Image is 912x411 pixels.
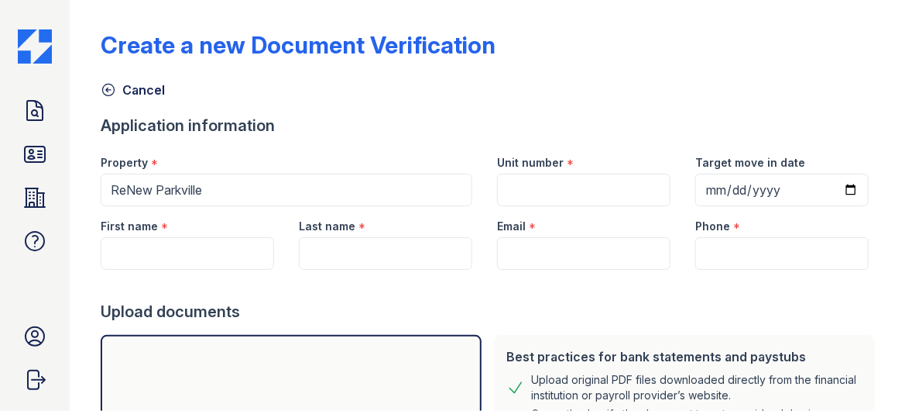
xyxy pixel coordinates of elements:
label: Property [101,155,148,171]
label: First name [101,219,158,234]
div: Best practices for bank statements and paystubs [506,347,862,366]
div: Upload original PDF files downloaded directly from the financial institution or payroll provider’... [531,372,862,403]
label: Email [497,219,526,234]
div: Upload documents [101,301,881,323]
img: CE_Icon_Blue-c292c112584629df590d857e76928e9f676e5b41ef8f769ba2f05ee15b207248.png [18,29,52,64]
label: Phone [695,219,730,234]
div: Application information [101,115,881,136]
div: Create a new Document Verification [101,31,495,59]
label: Unit number [497,155,564,171]
label: Last name [299,219,355,234]
label: Target move in date [695,155,805,171]
a: Cancel [101,81,165,99]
